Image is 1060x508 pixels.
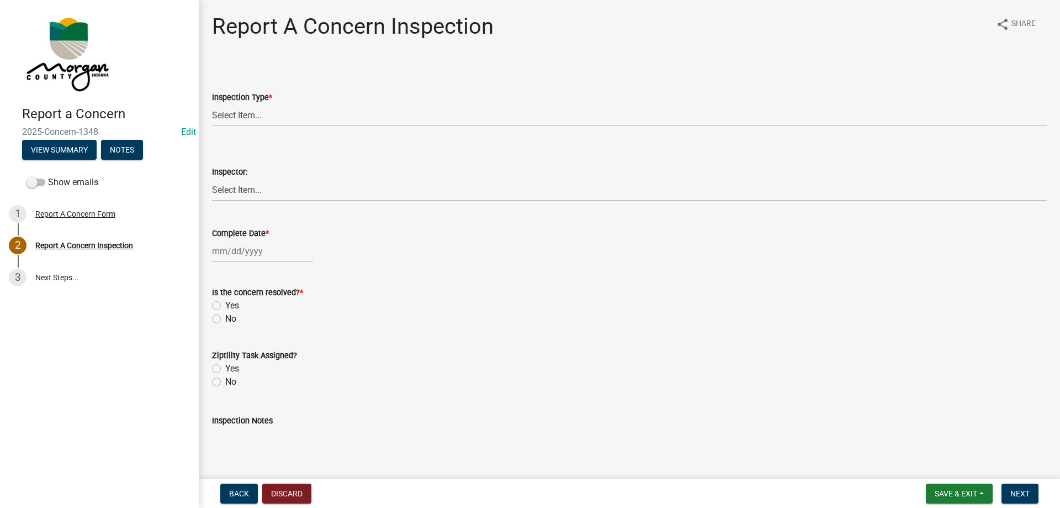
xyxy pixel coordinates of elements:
div: Report A Concern Inspection [35,242,133,249]
button: Next [1001,484,1038,504]
wm-modal-confirm: Summary [22,146,97,155]
label: Complete Date [212,230,269,238]
label: Ziptility Task Assigned? [212,352,297,360]
label: Inspector: [212,169,247,176]
label: No [225,375,236,389]
button: shareShare [987,13,1045,35]
label: Inspection Notes [212,417,273,425]
i: share [996,18,1009,31]
img: Morgan County, Indiana [22,12,111,95]
label: No [225,312,236,326]
div: Report A Concern Form [35,210,115,218]
button: Discard [262,484,311,504]
h4: Report a Concern [22,106,190,122]
div: 1 [9,205,26,223]
div: 2 [9,237,26,254]
label: Inspection Type [212,94,272,102]
h1: Report A Concern Inspection [212,13,494,40]
span: Next [1010,489,1030,498]
input: mm/dd/yyyy [212,240,313,263]
span: 2025-Concern-1348 [22,127,177,137]
wm-modal-confirm: Notes [101,146,143,155]
span: Save & Exit [935,489,977,498]
button: Back [220,484,258,504]
span: Back [229,489,249,498]
a: Edit [181,127,196,137]
button: Save & Exit [926,484,993,504]
label: Yes [225,362,239,375]
span: Share [1011,18,1036,31]
label: Yes [225,299,239,312]
button: Notes [101,140,143,160]
label: Is the concern resolved? [212,289,303,297]
label: Show emails [26,176,98,189]
wm-modal-confirm: Edit Application Number [181,127,196,137]
button: View Summary [22,140,97,160]
div: 3 [9,269,26,286]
